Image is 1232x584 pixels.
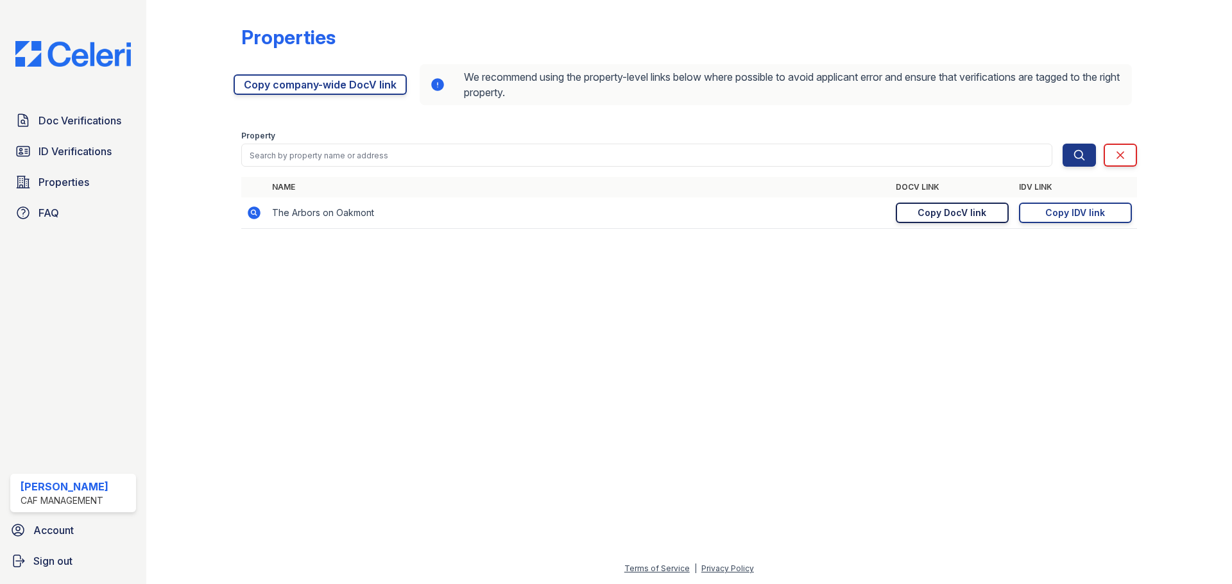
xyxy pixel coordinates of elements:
a: Terms of Service [624,563,690,573]
div: | [694,563,697,573]
th: DocV Link [891,177,1014,197]
a: Privacy Policy [701,563,754,573]
a: Copy company-wide DocV link [234,74,407,95]
div: Copy IDV link [1045,206,1105,219]
div: Properties [241,26,336,49]
input: Search by property name or address [241,144,1052,167]
img: CE_Logo_Blue-a8612792a0a2168367f1c8372b55b34899dd931a85d93a1a3d3e32e68fde9ad4.png [5,41,141,67]
a: ID Verifications [10,138,136,164]
a: Copy DocV link [896,203,1009,223]
span: Doc Verifications [38,113,121,128]
label: Property [241,131,275,141]
a: Properties [10,169,136,195]
span: ID Verifications [38,144,112,159]
a: Copy IDV link [1019,203,1132,223]
td: The Arbors on Oakmont [267,197,891,229]
th: IDV Link [1014,177,1137,197]
a: Account [5,517,141,543]
a: Doc Verifications [10,108,136,133]
span: Sign out [33,553,73,569]
a: FAQ [10,200,136,226]
div: CAF Management [21,494,108,507]
span: FAQ [38,205,59,221]
div: [PERSON_NAME] [21,479,108,494]
th: Name [267,177,891,197]
a: Sign out [5,548,141,574]
span: Account [33,522,74,538]
div: We recommend using the property-level links below where possible to avoid applicant error and ens... [420,64,1132,105]
div: Copy DocV link [918,206,986,219]
span: Properties [38,174,89,190]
